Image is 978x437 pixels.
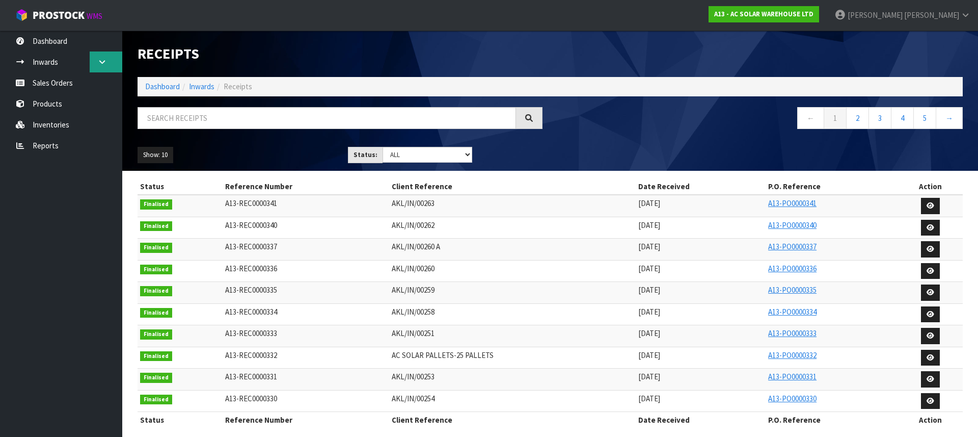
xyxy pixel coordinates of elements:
[768,220,817,230] a: A13-PO0000340
[714,10,813,18] strong: A13 - AC SOLAR WAREHOUSE LTD
[140,286,172,296] span: Finalised
[824,107,847,129] a: 1
[87,11,102,21] small: WMS
[904,10,959,20] span: [PERSON_NAME]
[140,199,172,210] span: Finalised
[636,412,766,428] th: Date Received
[768,307,817,317] a: A13-PO0000334
[140,351,172,362] span: Finalised
[638,198,660,208] span: [DATE]
[392,198,434,208] span: AKL/IN/00263
[768,372,817,381] a: A13-PO0000331
[638,264,660,273] span: [DATE]
[638,328,660,338] span: [DATE]
[354,150,377,159] strong: Status:
[225,242,277,251] span: A13-REC0000337
[389,178,636,195] th: Client Reference
[768,242,817,251] a: A13-PO0000337
[140,243,172,253] span: Finalised
[223,178,389,195] th: Reference Number
[225,198,277,208] span: A13-REC0000341
[140,265,172,275] span: Finalised
[638,350,660,360] span: [DATE]
[766,412,898,428] th: P.O. Reference
[189,82,214,91] a: Inwards
[768,328,817,338] a: A13-PO0000333
[638,307,660,317] span: [DATE]
[768,285,817,295] a: A13-PO0000335
[392,307,434,317] span: AKL/IN/00258
[225,264,277,273] span: A13-REC0000336
[392,372,434,381] span: AKL/IN/00253
[140,329,172,340] span: Finalised
[225,350,277,360] span: A13-REC0000332
[392,264,434,273] span: AKL/IN/00260
[766,178,898,195] th: P.O. Reference
[891,107,914,129] a: 4
[392,220,434,230] span: AKL/IN/00262
[638,285,660,295] span: [DATE]
[392,242,440,251] span: AKL/IN/00260 A
[768,350,817,360] a: A13-PO0000332
[140,373,172,383] span: Finalised
[225,394,277,403] span: A13-REC0000330
[223,412,389,428] th: Reference Number
[33,9,85,22] span: ProStock
[140,308,172,318] span: Finalised
[558,107,963,132] nav: Page navigation
[868,107,891,129] a: 3
[768,394,817,403] a: A13-PO0000330
[392,350,494,360] span: AC SOLAR PALLETS-25 PALLETS
[225,372,277,381] span: A13-REC0000331
[392,328,434,338] span: AKL/IN/00251
[898,178,963,195] th: Action
[138,178,223,195] th: Status
[392,285,434,295] span: AKL/IN/00259
[936,107,963,129] a: →
[15,9,28,21] img: cube-alt.png
[846,107,869,129] a: 2
[389,412,636,428] th: Client Reference
[145,82,180,91] a: Dashboard
[138,147,173,163] button: Show: 10
[768,264,817,273] a: A13-PO0000336
[225,220,277,230] span: A13-REC0000340
[392,394,434,403] span: AKL/IN/00254
[138,412,223,428] th: Status
[638,220,660,230] span: [DATE]
[140,395,172,405] span: Finalised
[638,242,660,251] span: [DATE]
[138,107,516,129] input: Search receipts
[768,198,817,208] a: A13-PO0000341
[848,10,903,20] span: [PERSON_NAME]
[913,107,936,129] a: 5
[636,178,766,195] th: Date Received
[225,307,277,317] span: A13-REC0000334
[225,328,277,338] span: A13-REC0000333
[140,221,172,232] span: Finalised
[225,285,277,295] span: A13-REC0000335
[797,107,824,129] a: ←
[638,394,660,403] span: [DATE]
[638,372,660,381] span: [DATE]
[138,46,542,62] h1: Receipts
[224,82,252,91] span: Receipts
[898,412,963,428] th: Action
